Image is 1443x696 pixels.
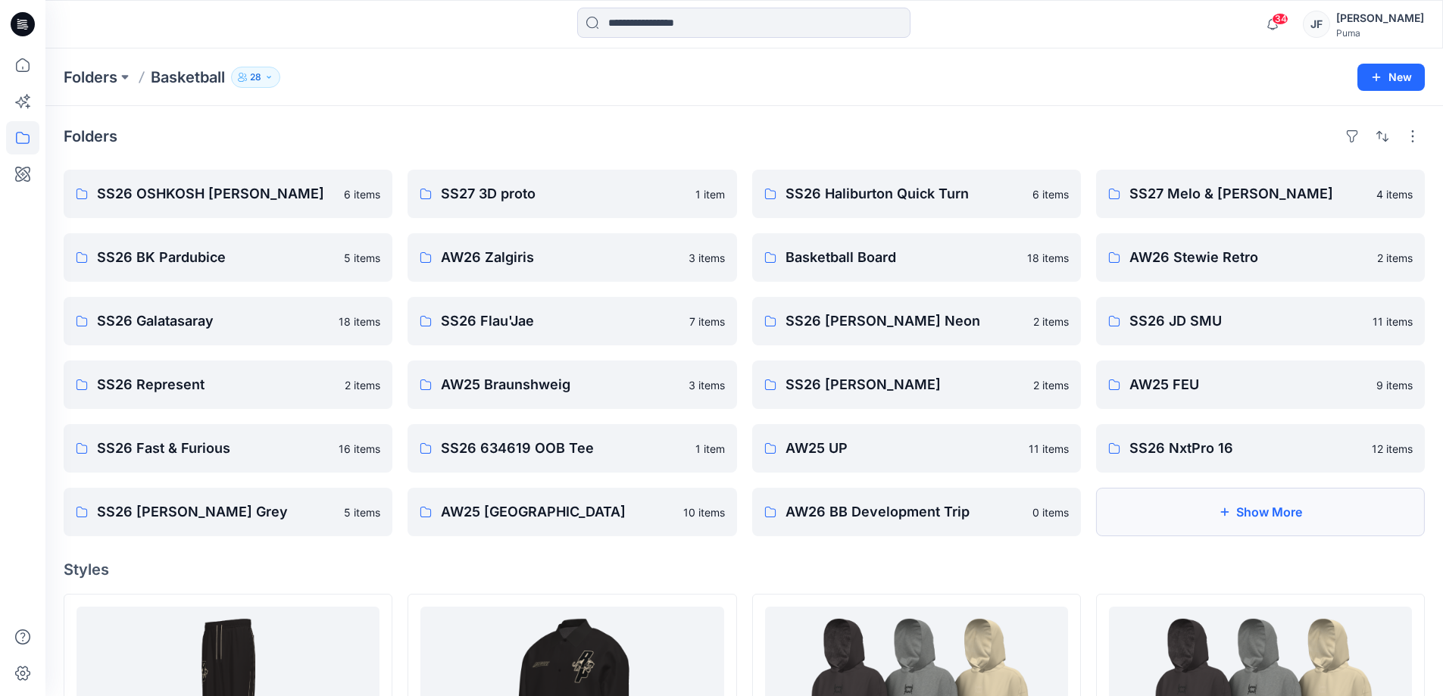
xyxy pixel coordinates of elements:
p: Basketball Board [786,247,1018,268]
a: SS27 Melo & [PERSON_NAME]4 items [1096,170,1425,218]
p: 6 items [1032,186,1069,202]
a: SS26 Galatasaray18 items [64,297,392,345]
p: 11 items [1029,441,1069,457]
p: 5 items [344,504,380,520]
h4: Styles [64,560,1425,579]
p: 1 item [695,186,725,202]
a: SS26 Haliburton Quick Turn6 items [752,170,1081,218]
p: SS26 Flau'Jae [441,311,679,332]
p: SS26 634619 OOB Tee [441,438,686,459]
a: SS26 [PERSON_NAME] Neon2 items [752,297,1081,345]
p: AW25 UP [786,438,1020,459]
p: AW26 BB Development Trip [786,501,1023,523]
p: AW26 Zalgiris [441,247,679,268]
p: 12 items [1372,441,1413,457]
a: SS26 [PERSON_NAME]2 items [752,360,1081,409]
p: 7 items [689,314,725,329]
button: New [1357,64,1425,91]
p: AW25 Braunshweig [441,374,679,395]
p: 6 items [344,186,380,202]
a: SS27 3D proto1 item [408,170,736,218]
p: Basketball [151,67,225,88]
p: SS26 [PERSON_NAME] [786,374,1024,395]
p: SS26 Haliburton Quick Turn [786,183,1023,204]
a: Basketball Board18 items [752,233,1081,282]
a: SS26 NxtPro 1612 items [1096,424,1425,473]
p: 28 [250,69,261,86]
a: AW25 FEU9 items [1096,360,1425,409]
p: 5 items [344,250,380,266]
p: 2 items [1377,250,1413,266]
a: SS26 634619 OOB Tee1 item [408,424,736,473]
p: 11 items [1373,314,1413,329]
p: 0 items [1032,504,1069,520]
div: JF [1303,11,1330,38]
p: AW26 Stewie Retro [1129,247,1368,268]
a: AW25 [GEOGRAPHIC_DATA]10 items [408,488,736,536]
a: AW26 Zalgiris3 items [408,233,736,282]
p: 2 items [1033,314,1069,329]
p: 2 items [1033,377,1069,393]
p: AW25 [GEOGRAPHIC_DATA] [441,501,673,523]
a: SS26 JD SMU11 items [1096,297,1425,345]
a: SS26 Flau'Jae7 items [408,297,736,345]
a: SS26 Fast & Furious16 items [64,424,392,473]
p: 16 items [339,441,380,457]
p: 10 items [683,504,725,520]
p: 2 items [345,377,380,393]
a: Folders [64,67,117,88]
p: 18 items [339,314,380,329]
p: SS26 NxtPro 16 [1129,438,1363,459]
a: AW26 BB Development Trip0 items [752,488,1081,536]
p: AW25 FEU [1129,374,1367,395]
p: 9 items [1376,377,1413,393]
p: 3 items [689,250,725,266]
div: Puma [1336,27,1424,39]
p: SS26 [PERSON_NAME] Neon [786,311,1024,332]
p: SS26 Galatasaray [97,311,330,332]
span: 34 [1272,13,1288,25]
p: 4 items [1376,186,1413,202]
p: SS26 Represent [97,374,336,395]
p: 1 item [695,441,725,457]
a: AW25 UP11 items [752,424,1081,473]
a: SS26 [PERSON_NAME] Grey5 items [64,488,392,536]
p: 3 items [689,377,725,393]
p: SS27 Melo & [PERSON_NAME] [1129,183,1367,204]
h4: Folders [64,127,117,145]
button: 28 [231,67,280,88]
p: SS27 3D proto [441,183,686,204]
button: Show More [1096,488,1425,536]
a: AW26 Stewie Retro2 items [1096,233,1425,282]
a: SS26 Represent2 items [64,360,392,409]
p: SS26 [PERSON_NAME] Grey [97,501,335,523]
p: SS26 OSHKOSH [PERSON_NAME] [97,183,335,204]
a: SS26 OSHKOSH [PERSON_NAME]6 items [64,170,392,218]
p: SS26 BK Pardubice [97,247,335,268]
div: [PERSON_NAME] [1336,9,1424,27]
a: AW25 Braunshweig3 items [408,360,736,409]
p: SS26 JD SMU [1129,311,1363,332]
p: SS26 Fast & Furious [97,438,330,459]
p: 18 items [1027,250,1069,266]
a: SS26 BK Pardubice5 items [64,233,392,282]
